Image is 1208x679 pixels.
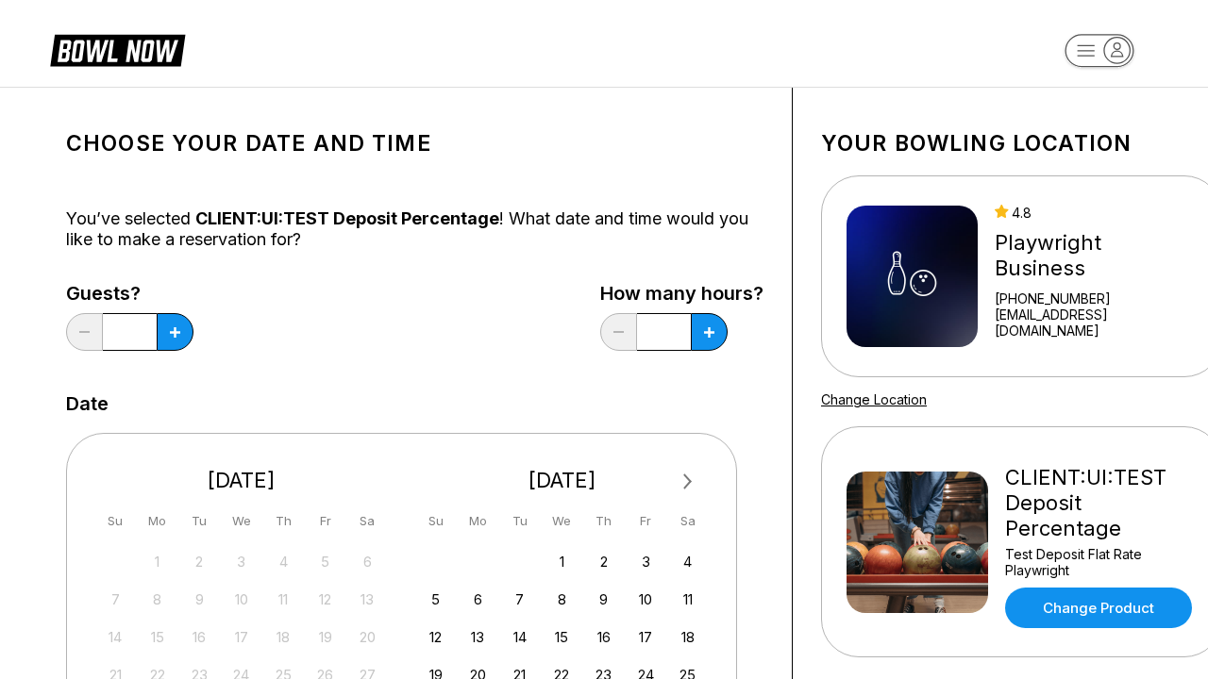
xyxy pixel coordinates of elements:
div: Choose Wednesday, October 1st, 2025 [549,549,575,574]
div: Choose Wednesday, October 8th, 2025 [549,587,575,612]
div: [PHONE_NUMBER] [995,290,1197,306]
div: Choose Saturday, October 4th, 2025 [675,549,700,574]
div: Not available Sunday, September 14th, 2025 [103,624,128,650]
h1: Choose your Date and time [66,130,763,157]
div: Not available Tuesday, September 16th, 2025 [187,624,212,650]
div: Th [271,508,296,534]
div: [DATE] [95,468,388,493]
div: Tu [187,508,212,534]
div: Choose Thursday, October 9th, 2025 [591,587,616,612]
div: Tu [507,508,532,534]
div: Not available Friday, September 5th, 2025 [312,549,338,574]
div: Not available Thursday, September 4th, 2025 [271,549,296,574]
div: Not available Saturday, September 20th, 2025 [355,624,380,650]
div: Fr [312,508,338,534]
div: Choose Tuesday, October 7th, 2025 [507,587,532,612]
div: Mo [144,508,170,534]
div: Fr [633,508,659,534]
span: CLIENT:UI:TEST Deposit Percentage [195,208,499,228]
button: Next Month [673,467,703,497]
div: Not available Monday, September 15th, 2025 [144,624,170,650]
div: Not available Tuesday, September 2nd, 2025 [187,549,212,574]
div: CLIENT:UI:TEST Deposit Percentage [1005,465,1197,541]
label: How many hours? [600,283,763,304]
div: Su [103,508,128,534]
a: Change Location [821,391,927,407]
div: Mo [465,508,491,534]
div: You’ve selected ! What date and time would you like to make a reservation for? [66,208,763,250]
div: Choose Friday, October 17th, 2025 [633,624,659,650]
div: Choose Friday, October 3rd, 2025 [633,549,659,574]
div: Choose Thursday, October 16th, 2025 [591,624,616,650]
div: Playwright Business [995,230,1197,281]
img: CLIENT:UI:TEST Deposit Percentage [847,472,988,613]
div: Not available Monday, September 1st, 2025 [144,549,170,574]
div: Sa [355,508,380,534]
a: [EMAIL_ADDRESS][DOMAIN_NAME] [995,306,1197,339]
div: Not available Saturday, September 13th, 2025 [355,587,380,612]
div: Choose Saturday, October 11th, 2025 [675,587,700,612]
div: Choose Sunday, October 12th, 2025 [423,624,448,650]
div: Sa [675,508,700,534]
div: Choose Monday, October 13th, 2025 [465,624,491,650]
div: Not available Wednesday, September 3rd, 2025 [228,549,254,574]
div: We [228,508,254,534]
div: Choose Friday, October 10th, 2025 [633,587,659,612]
div: Not available Saturday, September 6th, 2025 [355,549,380,574]
div: Choose Monday, October 6th, 2025 [465,587,491,612]
img: Playwright Business [847,206,978,347]
div: Choose Wednesday, October 15th, 2025 [549,624,575,650]
div: Not available Friday, September 12th, 2025 [312,587,338,612]
div: 4.8 [995,205,1197,221]
label: Date [66,393,109,414]
a: Change Product [1005,588,1192,628]
div: Not available Wednesday, September 10th, 2025 [228,587,254,612]
div: Su [423,508,448,534]
div: Not available Thursday, September 11th, 2025 [271,587,296,612]
div: Not available Sunday, September 7th, 2025 [103,587,128,612]
div: Choose Tuesday, October 14th, 2025 [507,624,532,650]
div: [DATE] [416,468,709,493]
div: Not available Friday, September 19th, 2025 [312,624,338,650]
div: Not available Tuesday, September 9th, 2025 [187,587,212,612]
div: Not available Thursday, September 18th, 2025 [271,624,296,650]
div: Not available Wednesday, September 17th, 2025 [228,624,254,650]
label: Guests? [66,283,193,304]
div: Th [591,508,616,534]
div: Choose Thursday, October 2nd, 2025 [591,549,616,574]
div: We [549,508,575,534]
div: Test Deposit Flat Rate Playwright [1005,546,1197,578]
div: Choose Sunday, October 5th, 2025 [423,587,448,612]
div: Not available Monday, September 8th, 2025 [144,587,170,612]
div: Choose Saturday, October 18th, 2025 [675,624,700,650]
